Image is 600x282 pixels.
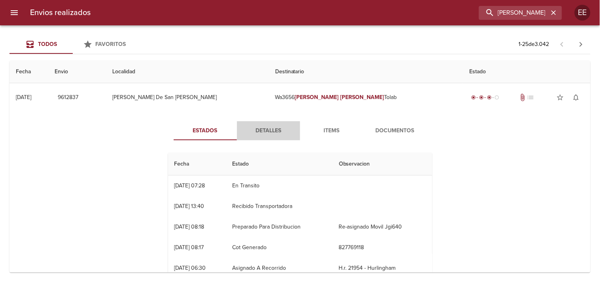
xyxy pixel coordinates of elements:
[226,175,332,196] td: En Transito
[168,153,226,175] th: Fecha
[174,244,204,251] div: [DATE] 08:17
[495,95,500,100] span: radio_button_unchecked
[463,61,591,83] th: Estado
[479,6,549,20] input: buscar
[38,41,57,48] span: Todos
[340,94,384,101] em: [PERSON_NAME]
[30,6,91,19] h6: Envios realizados
[96,41,126,48] span: Favoritos
[368,126,422,136] span: Documentos
[106,83,269,112] td: [PERSON_NAME] De San [PERSON_NAME]
[519,40,549,48] p: 1 - 25 de 3.042
[106,61,269,83] th: Localidad
[269,61,464,83] th: Destinatario
[5,3,24,22] button: menu
[575,5,591,21] div: EE
[9,35,136,54] div: Tabs Envios
[226,258,332,278] td: Asignado A Recorrido
[174,121,427,140] div: Tabs detalle de guia
[295,94,339,101] em: [PERSON_NAME]
[568,90,584,105] button: Activar notificaciones
[226,217,332,237] td: Preparado Para Distribucion
[226,237,332,258] td: Cot Generado
[174,203,204,210] div: [DATE] 13:40
[479,95,484,100] span: radio_button_checked
[48,61,106,83] th: Envio
[174,223,204,230] div: [DATE] 08:18
[58,93,78,103] span: 9612837
[305,126,359,136] span: Items
[553,90,568,105] button: Agregar a favoritos
[572,93,580,101] span: notifications_none
[242,126,295,136] span: Detalles
[333,153,432,175] th: Observacion
[16,94,31,101] div: [DATE]
[174,265,206,271] div: [DATE] 06:30
[575,5,591,21] div: Abrir información de usuario
[269,83,464,112] td: Wa3656 Tolab
[527,93,535,101] span: No tiene pedido asociado
[174,182,205,189] div: [DATE] 07:28
[553,40,572,48] span: Pagina anterior
[333,258,432,278] td: H.r. 21954 - Hurlingham
[333,217,432,237] td: Re-asignado Movil Jgi640
[226,153,332,175] th: Estado
[469,93,501,101] div: En viaje
[556,93,564,101] span: star_border
[55,90,81,105] button: 9612837
[333,237,432,258] td: 827769118
[9,61,48,83] th: Fecha
[519,93,527,101] span: Tiene documentos adjuntos
[226,196,332,217] td: Recibido Transportadora
[487,95,492,100] span: radio_button_checked
[471,95,476,100] span: radio_button_checked
[178,126,232,136] span: Estados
